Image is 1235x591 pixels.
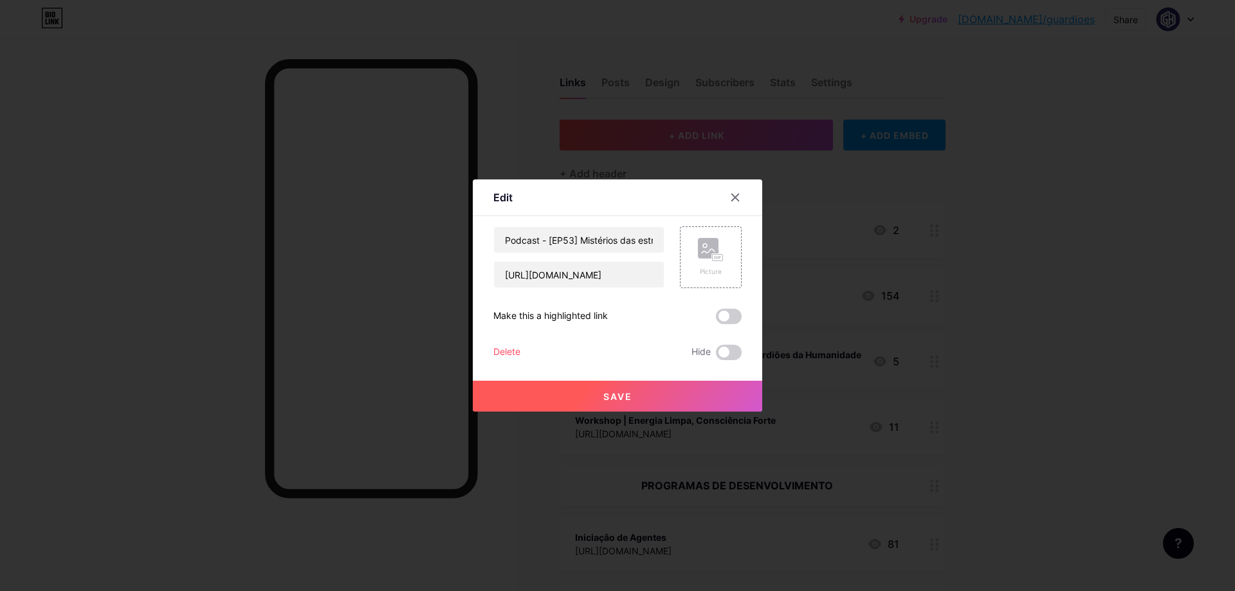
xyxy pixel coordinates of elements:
[493,309,608,324] div: Make this a highlighted link
[473,381,762,412] button: Save
[493,190,513,205] div: Edit
[698,267,724,277] div: Picture
[493,345,520,360] div: Delete
[494,262,664,287] input: URL
[494,227,664,253] input: Title
[603,391,632,402] span: Save
[691,345,711,360] span: Hide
